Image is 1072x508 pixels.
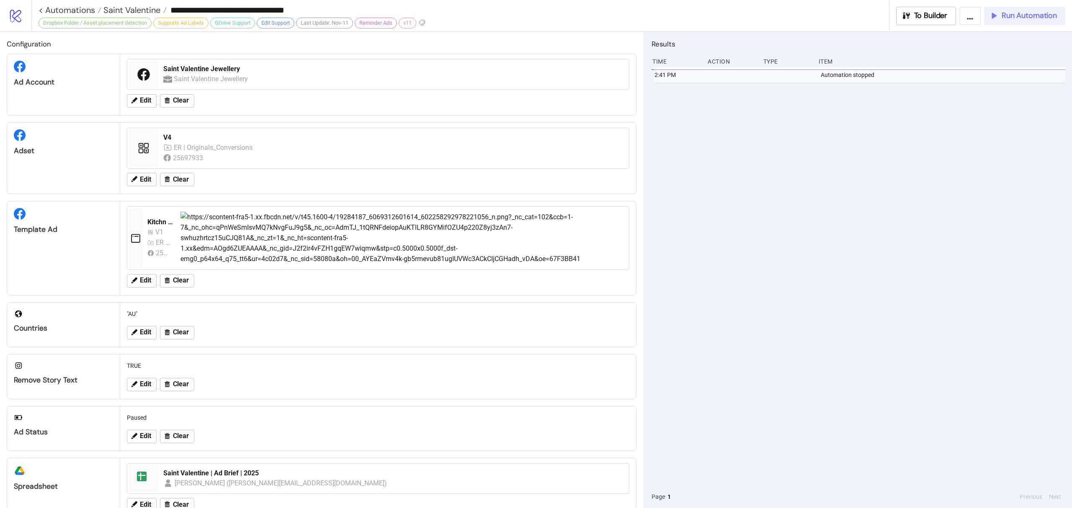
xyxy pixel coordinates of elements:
[14,225,113,234] div: Template Ad
[173,176,189,183] span: Clear
[652,54,701,69] div: Time
[124,410,633,426] div: Paused
[163,469,624,478] div: Saint Valentine | Ad Brief | 2025
[173,380,189,388] span: Clear
[140,176,151,183] span: Edit
[399,18,416,28] div: v11
[160,173,194,186] button: Clear
[984,7,1065,25] button: Run Automation
[160,326,194,339] button: Clear
[101,5,160,15] span: Saint Valentine
[163,133,624,142] div: V4
[818,54,1065,69] div: Item
[820,67,1067,83] div: Automation stopped
[155,227,167,237] div: V1
[153,18,209,28] div: Supports Ad Labels
[140,277,151,284] span: Edit
[127,326,157,339] button: Edit
[101,6,167,14] a: Saint Valentine
[654,67,703,83] div: 2:41 PM
[156,248,171,258] div: 25697933
[14,323,113,333] div: Countries
[296,18,353,28] div: Last Update: Nov-11
[173,328,189,336] span: Clear
[140,97,151,104] span: Edit
[652,38,1065,49] h2: Results
[127,94,157,108] button: Edit
[127,378,157,391] button: Edit
[173,153,205,163] div: 25697933
[147,218,174,227] div: Kitchn Template
[160,378,194,391] button: Clear
[1002,11,1057,21] span: Run Automation
[355,18,397,28] div: Reminder Ads
[173,277,189,284] span: Clear
[163,64,624,74] div: Saint Valentine Jewellery
[124,358,633,374] div: TRUE
[140,432,151,440] span: Edit
[140,380,151,388] span: Edit
[127,173,157,186] button: Edit
[39,6,101,14] a: < Automations
[39,18,152,28] div: Dropbox Folder / Asset placement detection
[896,7,956,25] button: To Builder
[127,430,157,443] button: Edit
[156,237,171,248] div: ER | Originals_Conversions
[14,77,113,87] div: Ad Account
[210,18,255,28] div: GDrive Support
[7,38,636,49] h2: Configuration
[160,274,194,287] button: Clear
[1017,492,1045,501] button: Previous
[160,430,194,443] button: Clear
[257,18,294,28] div: Edit Support
[1046,492,1064,501] button: Next
[175,478,387,488] div: [PERSON_NAME] ([PERSON_NAME][EMAIL_ADDRESS][DOMAIN_NAME])
[140,328,151,336] span: Edit
[763,54,812,69] div: Type
[14,375,113,385] div: Remove Story Text
[14,427,113,437] div: Ad Status
[914,11,948,21] span: To Builder
[652,492,665,501] span: Page
[665,492,673,501] button: 1
[160,94,194,108] button: Clear
[174,142,254,153] div: ER | Originals_Conversions
[14,482,113,491] div: Spreadsheet
[124,306,633,322] div: "AU"
[180,212,624,264] img: https://scontent-fra5-1.xx.fbcdn.net/v/t45.1600-4/19284187_6069312601614_602258292978221056_n.png...
[707,54,756,69] div: Action
[959,7,981,25] button: ...
[14,146,113,156] div: Adset
[127,274,157,287] button: Edit
[173,432,189,440] span: Clear
[173,97,189,104] span: Clear
[174,74,249,84] div: Saint Valentine Jewellery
